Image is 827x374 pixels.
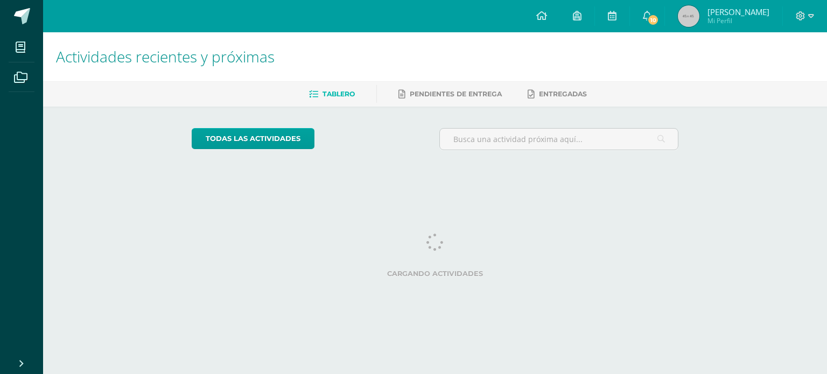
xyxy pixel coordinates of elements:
[528,86,587,103] a: Entregadas
[56,46,275,67] span: Actividades recientes y próximas
[323,90,355,98] span: Tablero
[309,86,355,103] a: Tablero
[410,90,502,98] span: Pendientes de entrega
[539,90,587,98] span: Entregadas
[707,6,769,17] span: [PERSON_NAME]
[192,128,314,149] a: todas las Actividades
[647,14,659,26] span: 10
[192,270,679,278] label: Cargando actividades
[440,129,678,150] input: Busca una actividad próxima aquí...
[707,16,769,25] span: Mi Perfil
[398,86,502,103] a: Pendientes de entrega
[678,5,699,27] img: 45x45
